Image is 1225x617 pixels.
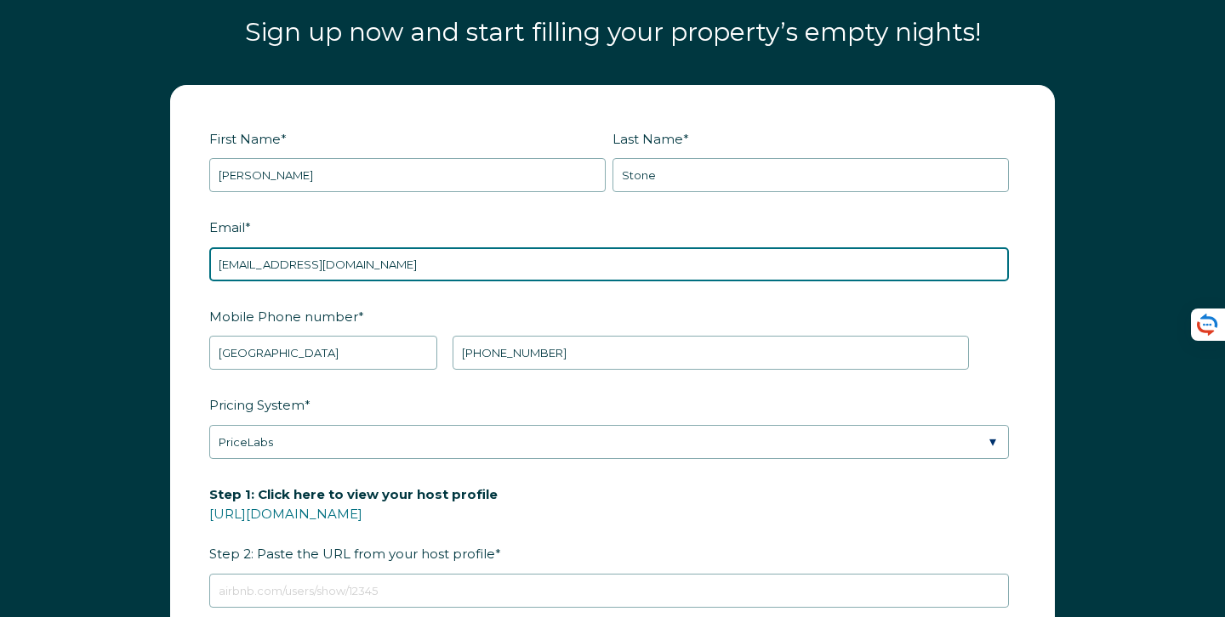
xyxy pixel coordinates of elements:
[209,481,498,507] span: Step 1: Click here to view your host profile
[245,16,981,48] span: Sign up now and start filling your property’s empty nights!
[209,126,281,152] span: First Name
[209,506,362,522] a: [URL][DOMAIN_NAME]
[209,214,245,241] span: Email
[209,303,358,330] span: Mobile Phone number
[209,574,1009,608] input: airbnb.com/users/show/12345
[209,481,498,567] span: Step 2: Paste the URL from your host profile
[612,126,683,152] span: Last Name
[209,392,305,418] span: Pricing System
